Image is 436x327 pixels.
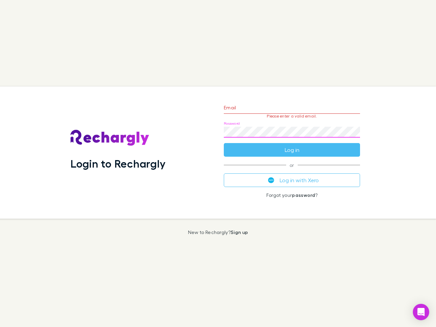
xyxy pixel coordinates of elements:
[71,157,166,170] h1: Login to Rechargly
[231,229,248,235] a: Sign up
[224,192,360,198] p: Forgot your ?
[268,177,274,183] img: Xero's logo
[71,130,150,146] img: Rechargly's Logo
[413,304,429,320] div: Open Intercom Messenger
[224,121,240,126] label: Password
[224,114,360,119] p: Please enter a valid email.
[292,192,315,198] a: password
[188,230,248,235] p: New to Rechargly?
[224,143,360,157] button: Log in
[224,173,360,187] button: Log in with Xero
